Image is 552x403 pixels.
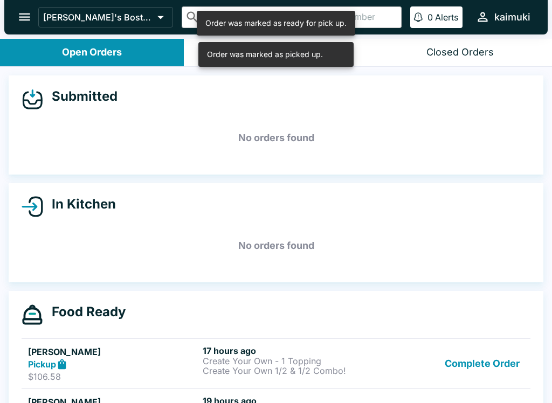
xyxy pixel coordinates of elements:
[43,12,153,23] p: [PERSON_NAME]'s Boston Pizza
[22,338,530,389] a: [PERSON_NAME]Pickup$106.5817 hours agoCreate Your Own - 1 ToppingCreate Your Own 1/2 & 1/2 Combo!...
[203,366,373,376] p: Create Your Own 1/2 & 1/2 Combo!
[471,5,535,29] button: kaimuki
[28,371,198,382] p: $106.58
[203,345,373,356] h6: 17 hours ago
[43,304,126,320] h4: Food Ready
[435,12,458,23] p: Alerts
[207,45,323,64] div: Order was marked as picked up.
[28,359,56,370] strong: Pickup
[62,46,122,59] div: Open Orders
[22,119,530,157] h5: No orders found
[205,14,347,32] div: Order was marked as ready for pick up.
[203,356,373,366] p: Create Your Own - 1 Topping
[22,226,530,265] h5: No orders found
[427,12,433,23] p: 0
[11,3,38,31] button: open drawer
[38,7,173,27] button: [PERSON_NAME]'s Boston Pizza
[43,196,116,212] h4: In Kitchen
[426,46,494,59] div: Closed Orders
[43,88,118,105] h4: Submitted
[440,345,524,383] button: Complete Order
[494,11,530,24] div: kaimuki
[28,345,198,358] h5: [PERSON_NAME]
